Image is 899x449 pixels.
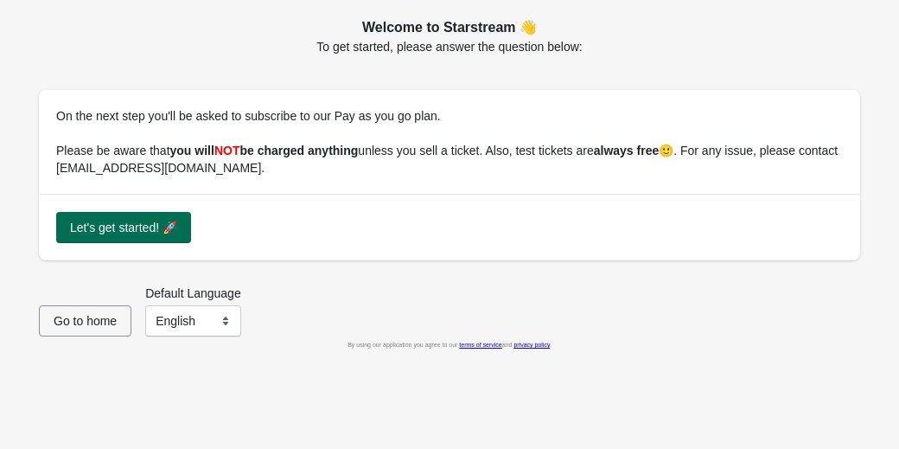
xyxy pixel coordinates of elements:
div: By using our application you agree to our and . [39,337,860,354]
span: NOT [214,144,240,157]
a: Go to home [39,314,131,328]
a: terms of service [459,342,501,348]
button: Go to home [39,305,131,337]
span: Go to home [54,314,117,328]
h2: Welcome to Starstream 👋 [39,17,860,38]
b: you will be charged anything [170,144,359,157]
span: Let's get started! 🚀 [70,221,177,234]
button: Let's get started! 🚀 [56,212,191,243]
a: privacy policy [513,342,550,348]
label: Default Language [145,285,241,302]
div: On the next step you'll be asked to subscribe to our Pay as you go plan. Please be aware that unl... [39,90,860,194]
div: To get started, please answer the question below: [39,17,860,55]
b: always free [594,144,660,157]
